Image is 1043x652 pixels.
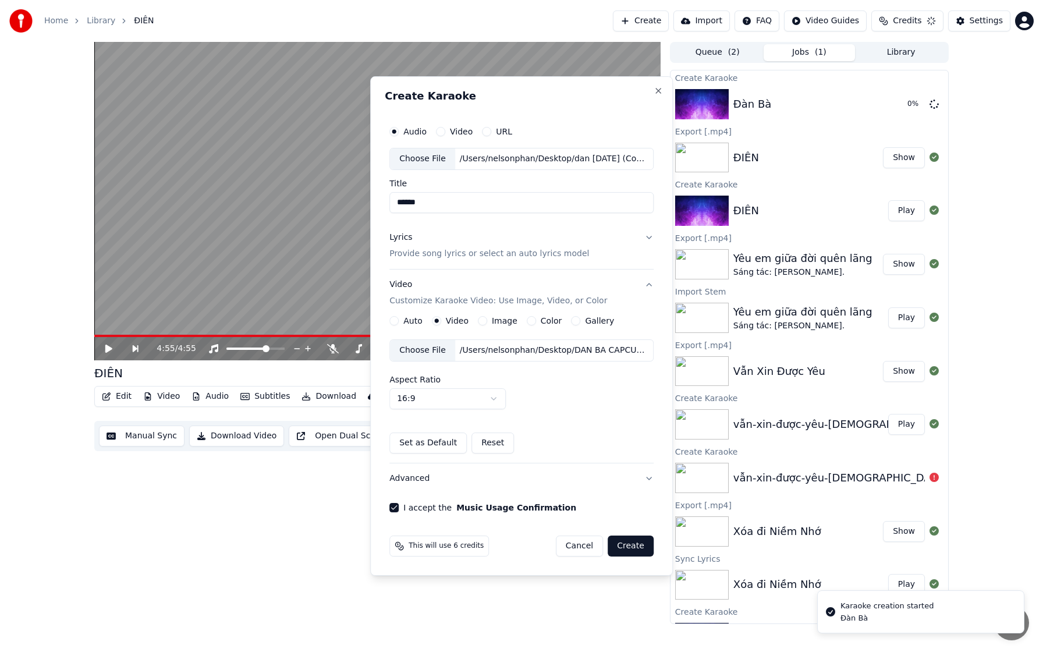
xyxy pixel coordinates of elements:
[389,433,467,453] button: Set as Default
[403,504,576,512] label: I accept the
[389,179,654,187] label: Title
[492,317,517,325] label: Image
[585,317,614,325] label: Gallery
[409,541,484,551] span: This will use 6 credits
[389,375,654,384] label: Aspect Ratio
[390,340,455,361] div: Choose File
[389,270,654,316] button: VideoCustomize Karaoke Video: Use Image, Video, or Color
[541,317,562,325] label: Color
[496,127,512,136] label: URL
[455,345,653,356] div: /Users/nelsonphan/Desktop/DAN BA CAPCUT.mov
[389,279,607,307] div: Video
[403,127,427,136] label: Audio
[608,536,654,557] button: Create
[450,127,473,136] label: Video
[556,536,603,557] button: Cancel
[390,148,455,169] div: Choose File
[403,317,423,325] label: Auto
[389,295,607,307] p: Customize Karaoke Video: Use Image, Video, or Color
[446,317,469,325] label: Video
[385,91,658,101] h2: Create Karaoke
[389,463,654,494] button: Advanced
[456,504,576,512] button: I accept the
[389,232,412,243] div: Lyrics
[389,316,654,463] div: VideoCustomize Karaoke Video: Use Image, Video, or Color
[471,433,514,453] button: Reset
[389,248,589,260] p: Provide song lyrics or select an auto lyrics model
[455,153,653,165] div: /Users/nelsonphan/Desktop/dan [DATE] (Cover) (Cover).wav
[389,222,654,269] button: LyricsProvide song lyrics or select an auto lyrics model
